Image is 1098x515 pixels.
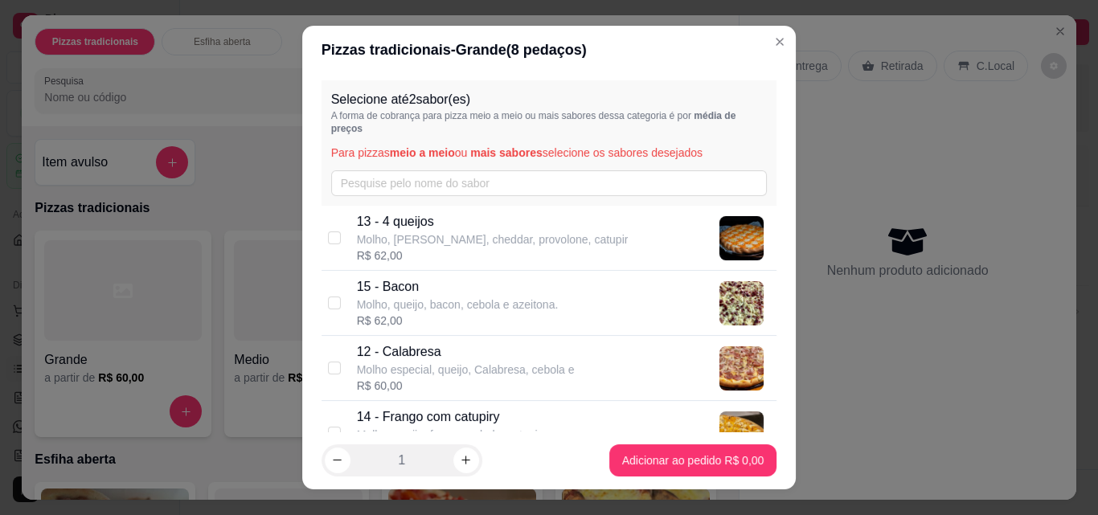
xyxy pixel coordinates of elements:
[331,145,768,161] p: Para pizzas ou selecione os sabores desejados
[357,277,559,296] p: 15 - Bacon
[719,346,764,390] img: product-image
[325,448,350,473] button: decrease-product-quantity
[357,231,629,247] p: Molho, [PERSON_NAME], cheddar, provolone, catupir
[470,146,543,159] span: mais sabores
[357,247,629,264] div: R$ 62,00
[357,212,629,231] p: 13 - 4 queijos
[609,444,777,476] button: Adicionar ao pedido R$ 0,00
[331,110,736,134] span: média de preços
[357,427,578,443] p: Molho, queijo, frango, cebola, catupiry e aze
[331,109,768,135] p: A forma de cobrança para pizza meio a meio ou mais sabores dessa categoria é por
[331,170,768,196] input: Pesquise pelo nome do sabor
[398,451,405,470] p: 1
[331,90,768,109] p: Selecione até 2 sabor(es)
[357,342,575,362] p: 12 - Calabresa
[453,448,479,473] button: increase-product-quantity
[767,29,793,55] button: Close
[357,296,559,313] p: Molho, queijo, bacon, cebola e azeitona.
[719,216,764,260] img: product-image
[719,411,764,456] img: product-image
[719,281,764,325] img: product-image
[322,39,777,61] div: Pizzas tradicionais - Grande ( 8 pedaços)
[357,378,575,394] div: R$ 60,00
[357,362,575,378] p: Molho especial, queijo, Calabresa, cebola e
[357,407,578,427] p: 14 - Frango com catupiry
[357,313,559,329] div: R$ 62,00
[390,146,455,159] span: meio a meio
